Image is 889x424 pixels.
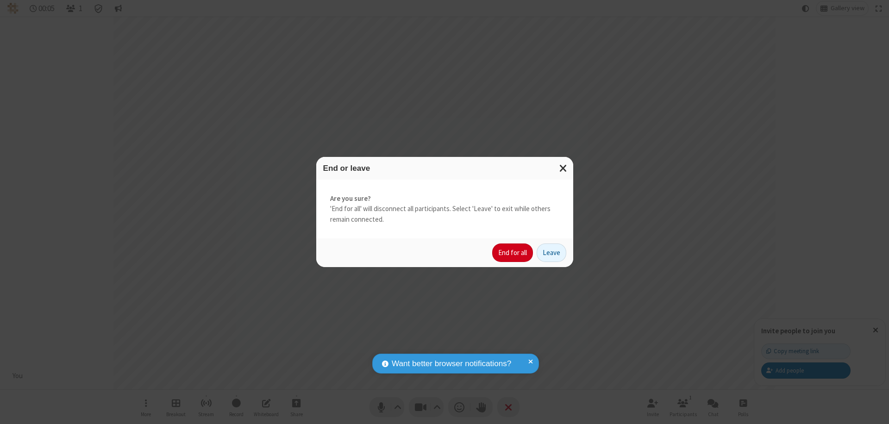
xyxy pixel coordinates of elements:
strong: Are you sure? [330,193,559,204]
button: Close modal [554,157,573,180]
h3: End or leave [323,164,566,173]
div: 'End for all' will disconnect all participants. Select 'Leave' to exit while others remain connec... [316,180,573,239]
span: Want better browser notifications? [392,358,511,370]
button: End for all [492,243,533,262]
button: Leave [537,243,566,262]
